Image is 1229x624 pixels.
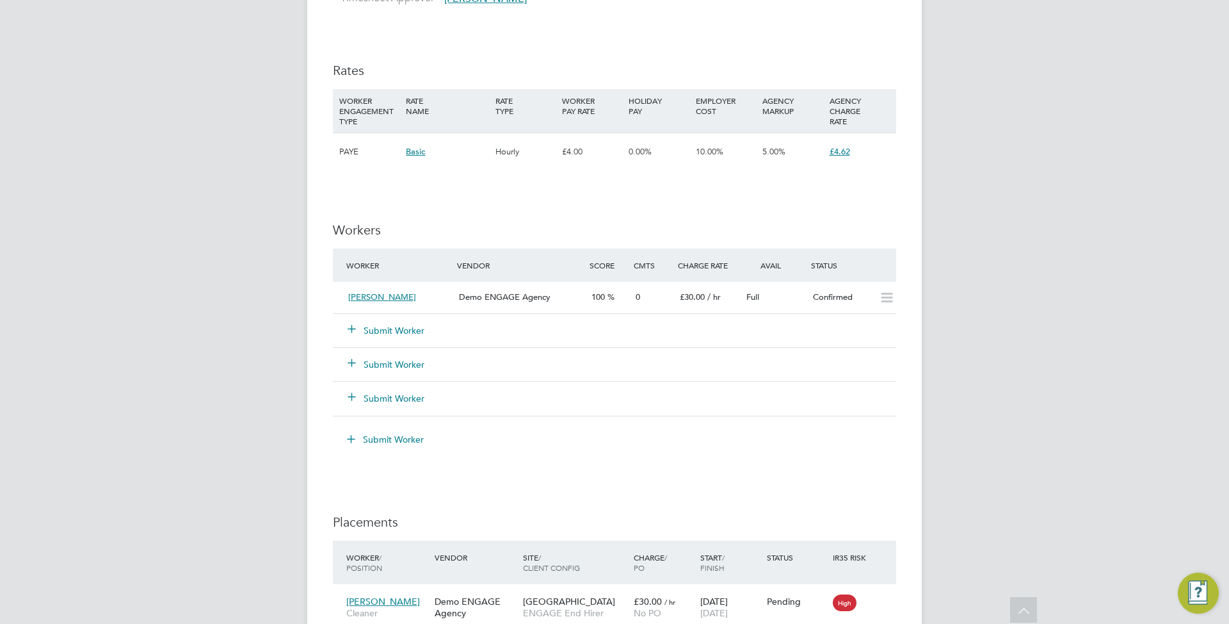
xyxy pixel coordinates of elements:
[762,146,785,157] span: 5.00%
[346,596,420,607] span: [PERSON_NAME]
[338,429,434,450] button: Submit Worker
[492,133,559,170] div: Hourly
[833,595,856,611] span: High
[634,596,662,607] span: £30.00
[346,552,382,573] span: / Position
[406,146,425,157] span: Basic
[454,254,586,277] div: Vendor
[625,89,692,122] div: HOLIDAY PAY
[767,596,827,607] div: Pending
[348,358,425,371] button: Submit Worker
[759,89,826,122] div: AGENCY MARKUP
[343,254,454,277] div: Worker
[808,287,874,308] div: Confirmed
[700,607,728,619] span: [DATE]
[707,291,721,302] span: / hr
[348,324,425,337] button: Submit Worker
[459,291,550,302] span: Demo ENGAGE Agency
[697,546,764,579] div: Start
[336,133,403,170] div: PAYE
[431,546,520,569] div: Vendor
[520,546,631,579] div: Site
[741,254,808,277] div: Avail
[348,291,416,302] span: [PERSON_NAME]
[559,89,625,122] div: WORKER PAY RATE
[559,133,625,170] div: £4.00
[746,291,759,302] span: Full
[333,222,896,238] h3: Workers
[346,607,428,619] span: Cleaner
[403,89,492,122] div: RATE NAME
[830,546,874,569] div: IR35 Risk
[523,552,580,573] span: / Client Config
[680,291,705,302] span: £30.00
[523,607,627,619] span: ENGAGE End Hirer
[636,291,640,302] span: 0
[675,254,741,277] div: Charge Rate
[333,62,896,79] h3: Rates
[764,546,830,569] div: Status
[591,291,605,302] span: 100
[629,146,652,157] span: 0.00%
[830,146,850,157] span: £4.62
[634,552,667,573] span: / PO
[696,146,723,157] span: 10.00%
[343,589,896,600] a: [PERSON_NAME]CleanerDemo ENGAGE Agency[GEOGRAPHIC_DATA]ENGAGE End Hirer£30.00 / hrNo PO[DATE][DAT...
[826,89,893,133] div: AGENCY CHARGE RATE
[634,607,661,619] span: No PO
[348,392,425,405] button: Submit Worker
[808,254,896,277] div: Status
[693,89,759,122] div: EMPLOYER COST
[336,89,403,133] div: WORKER ENGAGEMENT TYPE
[523,596,615,607] span: [GEOGRAPHIC_DATA]
[586,254,631,277] div: Score
[1178,573,1219,614] button: Engage Resource Center
[700,552,725,573] span: / Finish
[631,254,675,277] div: Cmts
[333,514,896,530] h3: Placements
[631,546,697,579] div: Charge
[664,597,675,607] span: / hr
[492,89,559,122] div: RATE TYPE
[343,546,431,579] div: Worker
